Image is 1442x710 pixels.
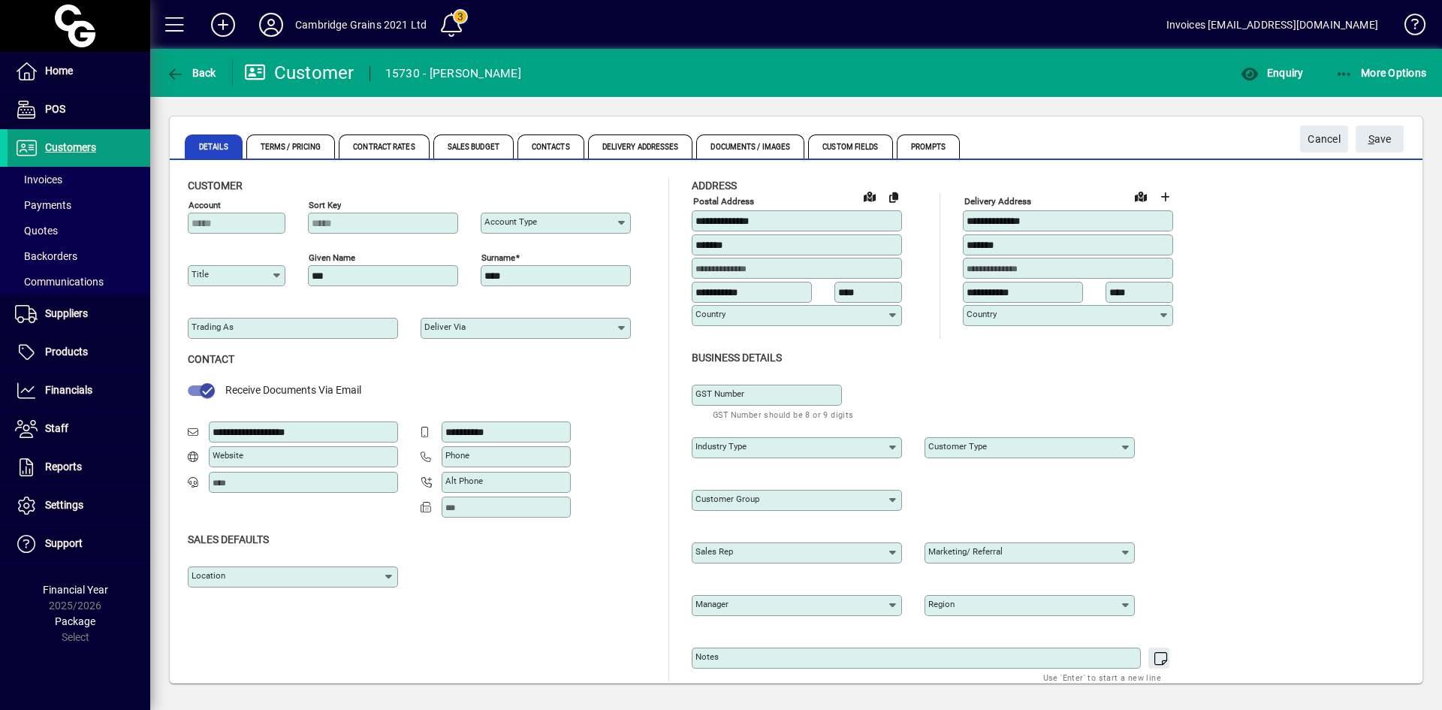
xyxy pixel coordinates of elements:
[517,134,584,159] span: Contacts
[309,252,355,263] mat-label: Given name
[928,599,955,609] mat-label: Region
[695,546,733,557] mat-label: Sales rep
[1241,67,1303,79] span: Enquiry
[45,537,83,549] span: Support
[858,184,882,208] a: View on map
[8,487,150,524] a: Settings
[1335,67,1427,79] span: More Options
[713,406,854,423] mat-hint: GST Number should be 8 or 9 digits
[897,134,961,159] span: Prompts
[45,346,88,358] span: Products
[15,199,71,211] span: Payments
[696,134,804,159] span: Documents / Images
[385,62,521,86] div: 15730 - [PERSON_NAME]
[445,476,483,486] mat-label: Alt Phone
[8,334,150,371] a: Products
[695,651,719,662] mat-label: Notes
[162,59,220,86] button: Back
[8,525,150,563] a: Support
[45,65,73,77] span: Home
[695,309,726,319] mat-label: Country
[8,218,150,243] a: Quotes
[45,141,96,153] span: Customers
[188,353,234,365] span: Contact
[295,13,427,37] div: Cambridge Grains 2021 Ltd
[445,450,469,461] mat-label: Phone
[309,200,341,210] mat-label: Sort key
[1368,133,1374,145] span: S
[8,295,150,333] a: Suppliers
[45,422,68,434] span: Staff
[8,91,150,128] a: POS
[246,134,336,159] span: Terms / Pricing
[424,322,466,332] mat-label: Deliver via
[1300,125,1348,153] button: Cancel
[1166,13,1378,37] div: Invoices [EMAIL_ADDRESS][DOMAIN_NAME]
[8,243,150,269] a: Backorders
[8,449,150,486] a: Reports
[15,276,104,288] span: Communications
[45,499,83,511] span: Settings
[244,61,354,85] div: Customer
[45,384,92,396] span: Financials
[247,11,295,38] button: Profile
[1368,127,1392,152] span: ave
[695,388,744,399] mat-label: GST Number
[1153,185,1177,209] button: Choose address
[8,410,150,448] a: Staff
[1237,59,1307,86] button: Enquiry
[185,134,243,159] span: Details
[928,546,1003,557] mat-label: Marketing/ Referral
[928,441,987,452] mat-label: Customer type
[967,309,997,319] mat-label: Country
[695,494,759,504] mat-label: Customer group
[55,615,95,627] span: Package
[588,134,693,159] span: Delivery Addresses
[225,384,361,396] span: Receive Documents Via Email
[8,372,150,409] a: Financials
[8,167,150,192] a: Invoices
[692,352,782,364] span: Business details
[189,200,221,210] mat-label: Account
[695,441,747,452] mat-label: Industry type
[166,67,216,79] span: Back
[188,533,269,545] span: Sales defaults
[15,250,77,262] span: Backorders
[43,584,108,596] span: Financial Year
[1356,125,1404,153] button: Save
[192,269,209,279] mat-label: Title
[1129,184,1153,208] a: View on map
[8,53,150,90] a: Home
[188,180,243,192] span: Customer
[692,180,737,192] span: Address
[45,307,88,319] span: Suppliers
[882,185,906,209] button: Copy to Delivery address
[199,11,247,38] button: Add
[481,252,515,263] mat-label: Surname
[1332,59,1431,86] button: More Options
[150,59,233,86] app-page-header-button: Back
[15,225,58,237] span: Quotes
[1308,127,1341,152] span: Cancel
[192,570,225,581] mat-label: Location
[213,450,243,461] mat-label: Website
[192,322,234,332] mat-label: Trading as
[8,192,150,218] a: Payments
[339,134,429,159] span: Contract Rates
[433,134,514,159] span: Sales Budget
[484,216,537,227] mat-label: Account Type
[45,461,82,473] span: Reports
[15,174,62,186] span: Invoices
[1043,669,1161,686] mat-hint: Use 'Enter' to start a new line
[808,134,892,159] span: Custom Fields
[45,103,65,115] span: POS
[695,599,729,609] mat-label: Manager
[8,269,150,295] a: Communications
[1393,3,1423,52] a: Knowledge Base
